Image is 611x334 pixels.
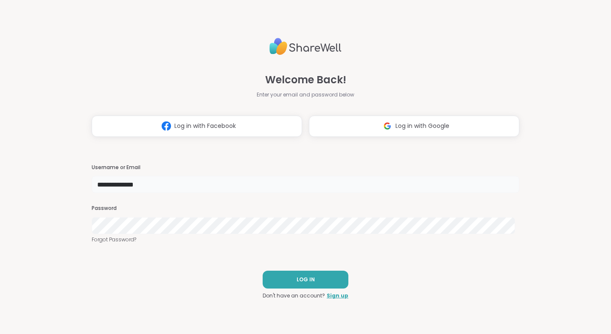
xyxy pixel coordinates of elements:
[269,34,342,59] img: ShareWell Logo
[263,271,348,289] button: LOG IN
[297,276,315,283] span: LOG IN
[174,122,236,130] span: Log in with Facebook
[309,116,519,137] button: Log in with Google
[265,72,346,88] span: Welcome Back!
[92,205,519,212] h3: Password
[257,91,354,99] span: Enter your email and password below
[327,292,348,300] a: Sign up
[379,118,395,134] img: ShareWell Logomark
[92,116,302,137] button: Log in with Facebook
[263,292,325,300] span: Don't have an account?
[158,118,174,134] img: ShareWell Logomark
[92,236,519,243] a: Forgot Password?
[92,164,519,171] h3: Username or Email
[395,122,449,130] span: Log in with Google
